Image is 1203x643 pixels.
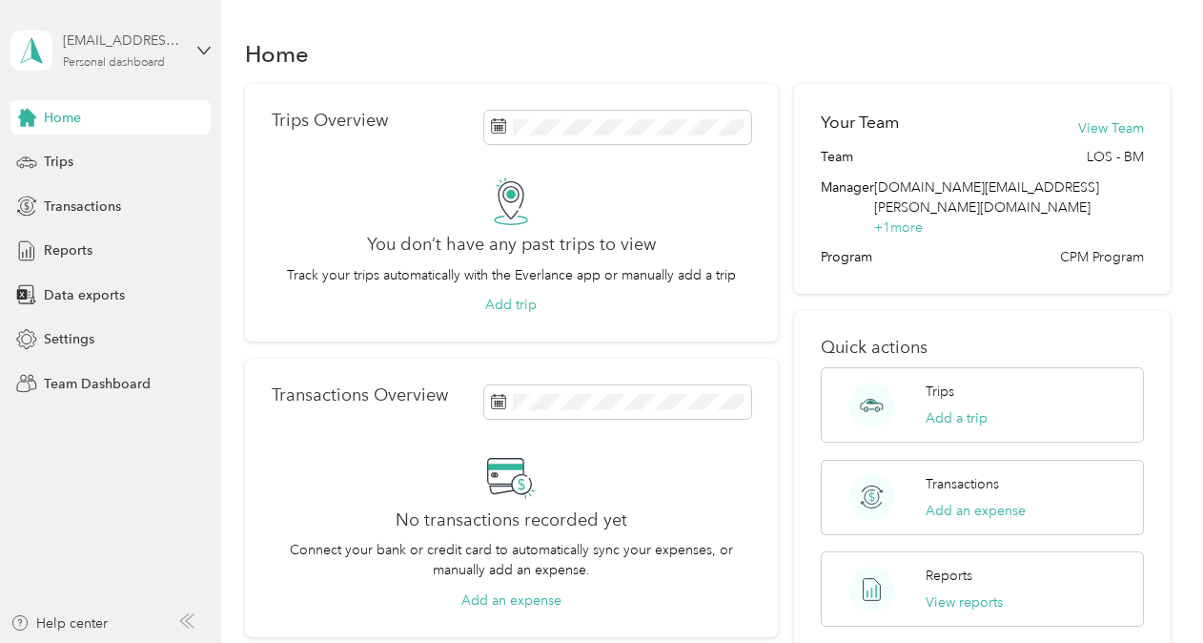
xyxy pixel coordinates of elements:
span: Team Dashboard [44,374,151,394]
button: Add a trip [926,408,988,428]
div: Personal dashboard [63,57,165,69]
p: Reports [926,566,972,586]
button: Add trip [485,295,537,315]
span: Program [821,247,872,267]
h2: No transactions recorded yet [396,510,627,530]
span: Data exports [44,285,125,305]
span: LOS - BM [1087,147,1144,167]
button: View reports [926,592,1003,612]
p: Transactions Overview [272,385,448,405]
span: [DOMAIN_NAME][EMAIL_ADDRESS][PERSON_NAME][DOMAIN_NAME] [874,179,1099,216]
p: Trips Overview [272,111,388,131]
h2: Your Team [821,111,899,135]
p: Transactions [926,474,999,494]
button: Add an expense [461,591,561,611]
h1: Home [245,44,309,64]
span: Manager [821,177,874,238]
iframe: Everlance-gr Chat Button Frame [1096,536,1203,643]
h2: You don’t have any past trips to view [367,235,656,255]
span: Settings [44,329,94,349]
p: Track your trips automatically with the Everlance app or manually add a trip [287,265,736,285]
p: Trips [926,382,954,402]
span: Reports [44,240,92,260]
button: Add an expense [926,501,1026,521]
button: Help center [10,613,108,633]
span: Home [44,108,81,128]
span: Trips [44,152,73,172]
span: + 1 more [874,219,923,236]
button: View Team [1078,118,1144,138]
span: Transactions [44,197,121,217]
p: Quick actions [821,338,1143,358]
div: [EMAIL_ADDRESS][DOMAIN_NAME] [63,31,182,51]
span: Team [821,147,853,167]
span: CPM Program [1060,247,1144,267]
p: Connect your bank or credit card to automatically sync your expenses, or manually add an expense. [272,540,751,580]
